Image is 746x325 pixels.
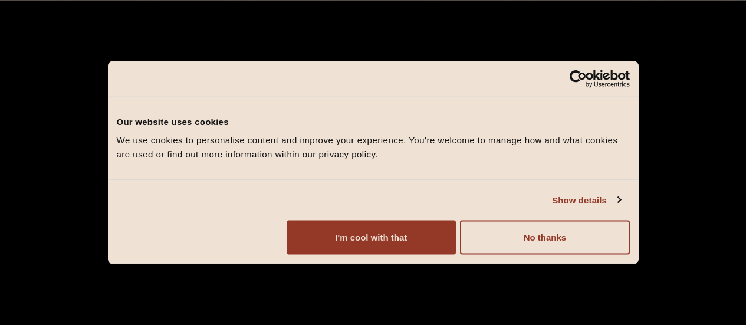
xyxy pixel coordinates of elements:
[117,114,630,129] div: Our website uses cookies
[527,70,630,87] a: Usercentrics Cookiebot - opens in a new window
[460,221,629,255] button: No thanks
[287,221,456,255] button: I'm cool with that
[117,133,630,162] div: We use cookies to personalise content and improve your experience. You're welcome to manage how a...
[552,193,620,207] a: Show details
